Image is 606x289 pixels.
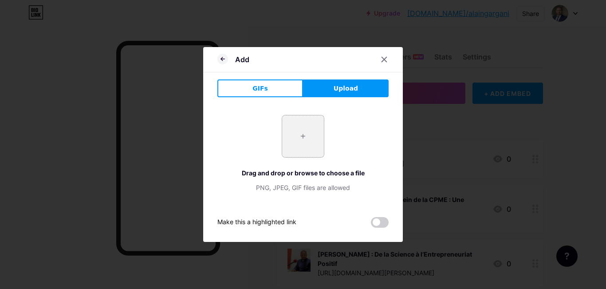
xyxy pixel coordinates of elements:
span: GIFs [252,84,268,93]
div: Add [235,54,249,65]
div: Drag and drop or browse to choose a file [217,168,389,178]
div: Make this a highlighted link [217,217,296,228]
div: PNG, JPEG, GIF files are allowed [217,183,389,192]
button: GIFs [217,79,303,97]
button: Upload [303,79,389,97]
span: Upload [334,84,358,93]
